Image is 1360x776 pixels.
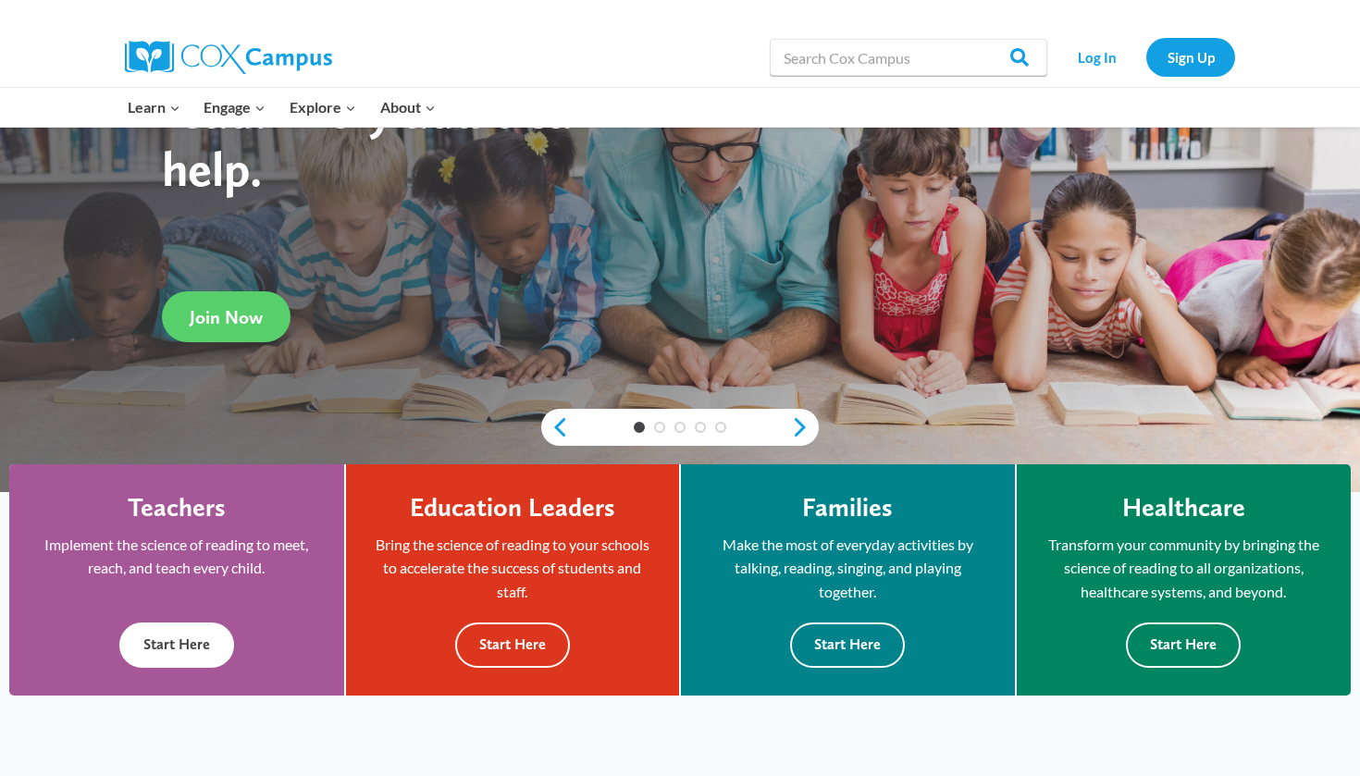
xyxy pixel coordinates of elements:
[790,622,905,668] button: Start Here
[119,622,234,668] button: Start Here
[374,533,652,604] p: Bring the science of reading to your schools to accelerate the success of students and staff.
[695,422,706,433] a: 4
[128,492,226,523] h4: Teachers
[541,416,569,438] a: previous
[541,409,819,446] div: content slider buttons
[190,306,263,328] span: Join Now
[9,464,344,696] a: Teachers Implement the science of reading to meet, reach, and teach every child. Start Here
[715,422,726,433] a: 5
[654,422,665,433] a: 2
[368,88,448,127] button: Child menu of About
[116,88,447,127] nav: Primary Navigation
[709,533,987,604] p: Make the most of everyday activities by talking, reading, singing, and playing together.
[278,88,368,127] button: Child menu of Explore
[1126,622,1241,668] button: Start Here
[770,39,1047,76] input: Search Cox Campus
[125,41,332,74] img: Cox Campus
[37,533,316,580] p: Implement the science of reading to meet, reach, and teach every child.
[681,464,1015,696] a: Families Make the most of everyday activities by talking, reading, singing, and playing together....
[1122,492,1245,523] h4: Healthcare
[455,622,570,668] button: Start Here
[162,291,291,342] a: Join Now
[1045,533,1324,604] p: Transform your community by bringing the science of reading to all organizations, healthcare syst...
[1057,38,1235,76] nav: Secondary Navigation
[346,464,680,696] a: Education Leaders Bring the science of reading to your schools to accelerate the success of stude...
[674,422,686,433] a: 3
[791,416,819,438] a: next
[802,492,893,523] h4: Families
[116,88,192,127] button: Child menu of Learn
[634,422,645,433] a: 1
[192,88,278,127] button: Child menu of Engage
[1057,38,1137,76] a: Log In
[410,492,615,523] h4: Education Leaders
[1017,464,1352,696] a: Healthcare Transform your community by bringing the science of reading to all organizations, heal...
[1146,38,1235,76] a: Sign Up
